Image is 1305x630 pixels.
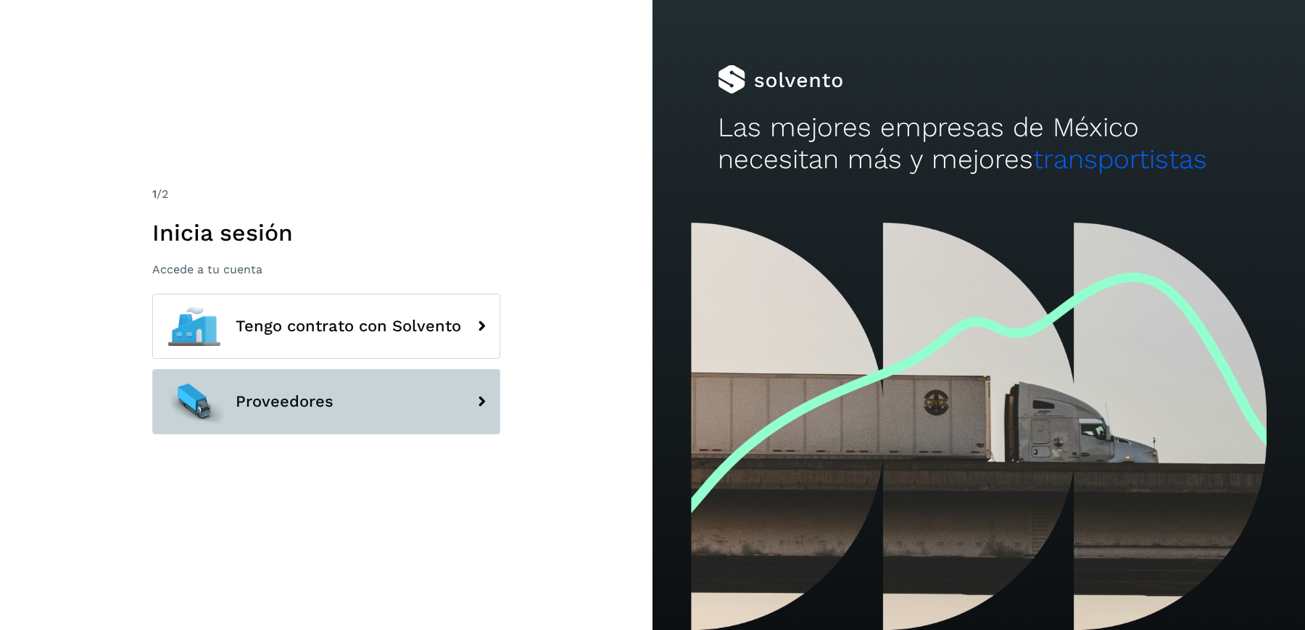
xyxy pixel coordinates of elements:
span: transportistas [1033,144,1207,175]
span: Tengo contrato con Solvento [236,318,461,335]
button: Tengo contrato con Solvento [152,294,500,359]
span: 1 [152,187,157,201]
div: /2 [152,186,500,203]
h1: Inicia sesión [152,219,500,246]
h2: Las mejores empresas de México necesitan más y mejores [718,112,1240,176]
button: Proveedores [152,369,500,434]
p: Accede a tu cuenta [152,262,500,276]
span: Proveedores [236,393,333,410]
